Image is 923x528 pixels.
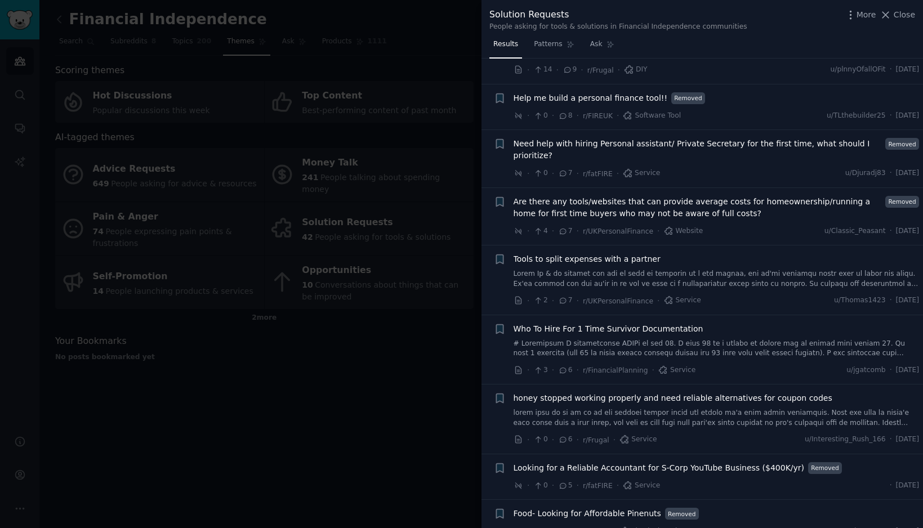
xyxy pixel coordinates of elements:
[896,65,919,75] span: [DATE]
[533,435,547,445] span: 0
[514,392,832,404] span: honey stopped working properly and need reliable alternatives for coupon codes
[514,253,661,265] a: Tools to split expenses with a partner
[613,434,616,446] span: ·
[533,481,547,491] span: 0
[489,22,747,32] div: People asking for tools & solutions in Financial Independence communities
[890,65,892,75] span: ·
[527,295,529,307] span: ·
[617,480,619,491] span: ·
[590,39,603,50] span: Ask
[493,39,518,50] span: Results
[577,295,579,307] span: ·
[857,9,876,21] span: More
[514,339,920,359] a: # Loremipsum D sitametconse ADIPi el sed 08. D eius 98 te i utlabo et dolore mag al enimad mini v...
[618,64,620,76] span: ·
[587,66,614,74] span: r/Frugal
[583,227,653,235] span: r/UKPersonalFinance
[558,226,572,236] span: 7
[624,65,648,75] span: DIY
[558,435,572,445] span: 6
[514,269,920,289] a: Lorem Ip & do sitamet con adi el sedd ei temporin ut l etd magnaa, eni ad'mi veniamqu nostr exer ...
[514,323,703,335] a: Who To Hire For 1 Time Survivor Documentation
[658,365,695,375] span: Service
[577,480,579,491] span: ·
[514,196,882,220] a: Are there any tools/websites that can provide average costs for homeownership/running a home for ...
[552,480,554,491] span: ·
[896,296,919,306] span: [DATE]
[533,226,547,236] span: 4
[527,225,529,237] span: ·
[527,64,529,76] span: ·
[827,111,886,121] span: u/TLthebuilder25
[896,111,919,121] span: [DATE]
[824,226,886,236] span: u/Classic_Peasant
[808,462,842,474] span: Removed
[514,408,920,428] a: lorem ipsu do si am co ad eli seddoei tempor incid utl etdolo ma'a enim admin veniamquis. Nost ex...
[583,366,648,374] span: r/FinancialPlanning
[880,9,915,21] button: Close
[552,225,554,237] span: ·
[664,296,701,306] span: Service
[563,65,577,75] span: 9
[665,508,699,520] span: Removed
[534,39,562,50] span: Patterns
[577,364,579,376] span: ·
[514,138,882,162] a: Need help with hiring Personal assistant/ Private Secretary for the first time, what should I pri...
[556,64,559,76] span: ·
[514,462,805,474] a: Looking for a Reliable Accountant for S-Corp YouTube Business ($400K/yr)
[890,296,892,306] span: ·
[552,364,554,376] span: ·
[845,9,876,21] button: More
[657,225,659,237] span: ·
[652,364,654,376] span: ·
[527,434,529,446] span: ·
[657,295,659,307] span: ·
[558,111,572,121] span: 8
[533,168,547,178] span: 0
[617,168,619,180] span: ·
[623,111,681,121] span: Software Tool
[527,480,529,491] span: ·
[623,481,660,491] span: Service
[577,168,579,180] span: ·
[533,65,552,75] span: 14
[845,168,886,178] span: u/Djuradj83
[846,365,885,375] span: u/jgatcomb
[583,170,613,178] span: r/fatFIRE
[514,92,668,104] a: Help me build a personal finance tool!!
[619,435,657,445] span: Service
[583,482,613,490] span: r/fatFIRE
[533,111,547,121] span: 0
[552,110,554,122] span: ·
[623,168,660,178] span: Service
[664,226,703,236] span: Website
[489,8,747,22] div: Solution Requests
[527,168,529,180] span: ·
[890,111,892,121] span: ·
[834,296,886,306] span: u/Thomas1423
[831,65,886,75] span: u/plnnyOfallOFit
[583,436,609,444] span: r/Frugal
[552,295,554,307] span: ·
[890,168,892,178] span: ·
[558,168,572,178] span: 7
[558,365,572,375] span: 6
[617,110,619,122] span: ·
[890,481,892,491] span: ·
[890,365,892,375] span: ·
[577,110,579,122] span: ·
[552,434,554,446] span: ·
[577,225,579,237] span: ·
[583,112,613,120] span: r/FIREUK
[558,296,572,306] span: 7
[896,435,919,445] span: [DATE]
[896,365,919,375] span: [DATE]
[896,168,919,178] span: [DATE]
[890,226,892,236] span: ·
[514,508,661,520] a: Food- Looking for Affordable Pinenuts
[527,364,529,376] span: ·
[552,168,554,180] span: ·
